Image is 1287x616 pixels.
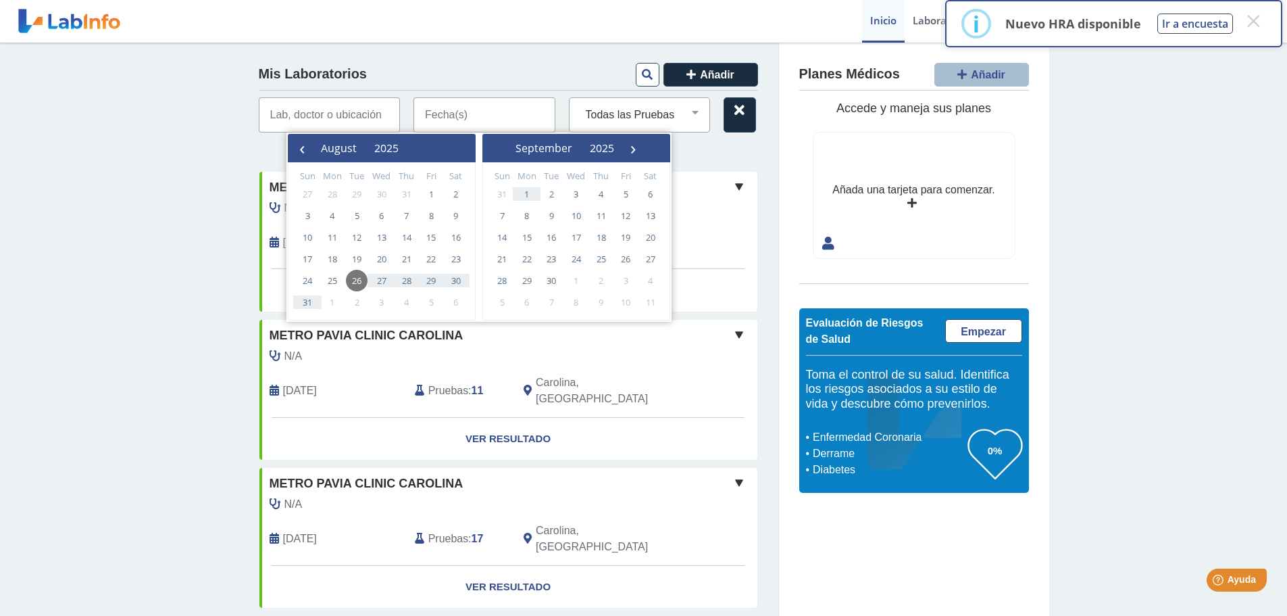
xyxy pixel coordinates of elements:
[346,227,368,248] span: 12
[615,291,636,313] span: 10
[806,317,924,345] span: Evaluación de Riesgos de Salud
[1167,563,1272,601] iframe: Help widget launcher
[320,170,345,183] th: weekday
[270,475,463,493] span: Metro Pavia Clinic Carolina
[515,170,540,183] th: weekday
[322,248,343,270] span: 18
[1005,16,1141,32] p: Nuevo HRA disponible
[615,183,636,205] span: 5
[490,170,515,183] th: weekday
[259,566,757,609] a: Ver Resultado
[615,205,636,227] span: 12
[540,227,562,248] span: 16
[283,235,317,251] span: 2025-05-06
[615,270,636,291] span: 3
[623,138,643,158] button: ›
[615,227,636,248] span: 19
[346,270,368,291] span: 26
[443,170,468,183] th: weekday
[396,183,418,205] span: 31
[284,348,303,364] span: N/A
[700,69,734,80] span: Añadir
[420,205,442,227] span: 8
[445,270,467,291] span: 30
[445,248,467,270] span: 23
[836,101,991,115] span: Accede y maneja sus planes
[516,205,538,227] span: 8
[396,291,418,313] span: 4
[640,291,661,313] span: 11
[472,385,484,396] b: 11
[420,183,442,205] span: 1
[284,200,303,216] span: N/A
[809,462,968,478] li: Diabetes
[445,205,467,227] span: 9
[536,375,685,407] span: Carolina, PR
[322,227,343,248] span: 11
[371,205,393,227] span: 6
[491,270,513,291] span: 28
[565,291,587,313] span: 8
[259,66,367,82] h4: Mis Laboratorios
[516,270,538,291] span: 29
[322,270,343,291] span: 25
[283,531,317,547] span: 2024-04-18
[371,227,393,248] span: 13
[374,141,399,156] span: 2025
[1157,14,1233,34] button: Ir a encuesta
[1241,9,1265,33] button: Close this dialog
[590,183,612,205] span: 4
[640,248,661,270] span: 27
[536,523,685,555] span: Carolina, PR
[322,205,343,227] span: 4
[590,291,612,313] span: 9
[809,446,968,462] li: Derrame
[934,63,1029,87] button: Añadir
[394,170,419,183] th: weekday
[371,270,393,291] span: 27
[445,291,467,313] span: 6
[486,138,643,153] bs-datepicker-navigation-view: ​ ​ ​
[413,97,555,133] input: Fecha(s)
[428,383,468,399] span: Pruebas
[540,291,562,313] span: 7
[590,141,614,156] span: 2025
[590,227,612,248] span: 18
[322,291,343,313] span: 1
[396,248,418,270] span: 21
[516,248,538,270] span: 22
[259,418,757,460] a: Ver Resultado
[491,183,513,205] span: 31
[640,205,661,227] span: 13
[405,523,513,555] div: :
[640,183,661,205] span: 6
[297,227,318,248] span: 10
[491,248,513,270] span: 21
[322,183,343,205] span: 28
[270,179,463,197] span: Metro Pavia Clinic Carolina
[613,170,638,183] th: weekday
[973,11,980,36] div: i
[297,205,318,227] span: 3
[516,227,538,248] span: 15
[370,170,395,183] th: weekday
[297,248,318,270] span: 17
[420,270,442,291] span: 29
[539,170,564,183] th: weekday
[565,227,587,248] span: 17
[565,183,587,205] span: 3
[346,205,368,227] span: 5
[540,270,562,291] span: 30
[297,183,318,205] span: 27
[491,227,513,248] span: 14
[345,170,370,183] th: weekday
[292,138,312,158] button: ‹
[968,442,1022,459] h3: 0%
[346,183,368,205] span: 29
[371,183,393,205] span: 30
[565,270,587,291] span: 1
[507,138,581,158] button: September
